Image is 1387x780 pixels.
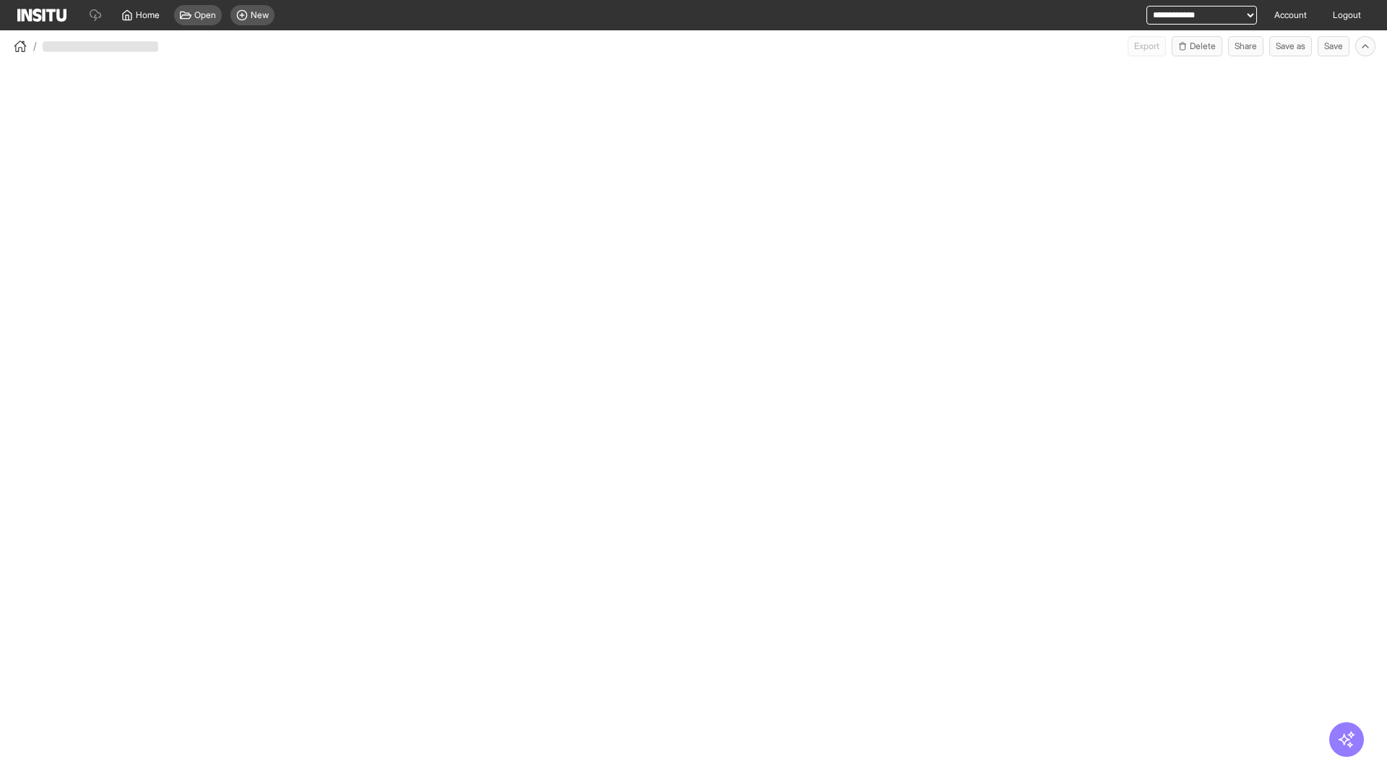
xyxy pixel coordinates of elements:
[194,9,216,21] span: Open
[1228,36,1263,56] button: Share
[1128,36,1166,56] span: Can currently only export from Insights reports.
[1269,36,1312,56] button: Save as
[1128,36,1166,56] button: Export
[136,9,160,21] span: Home
[17,9,66,22] img: Logo
[1172,36,1222,56] button: Delete
[251,9,269,21] span: New
[1318,36,1349,56] button: Save
[12,38,37,55] button: /
[33,39,37,53] span: /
